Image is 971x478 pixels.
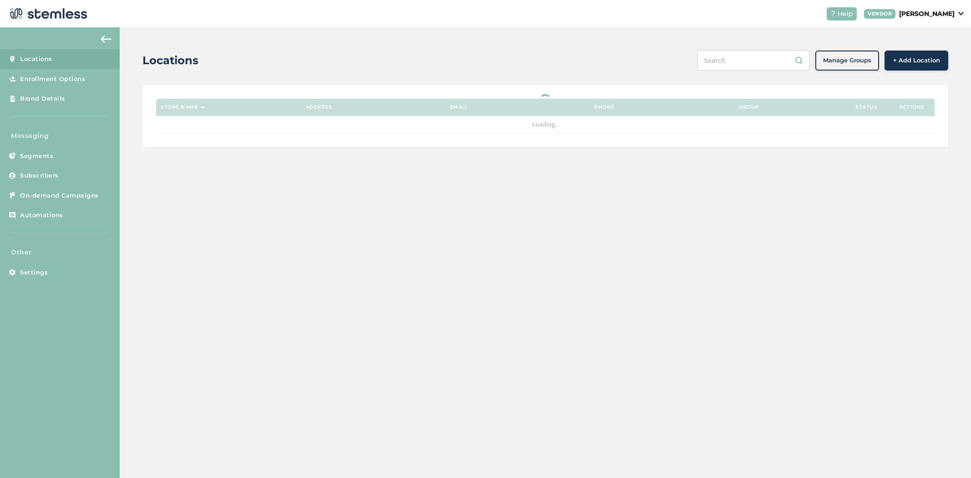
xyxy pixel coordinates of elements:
span: Enrollment Options [20,75,85,84]
input: Search [697,50,810,71]
button: Manage Groups [815,51,879,71]
img: icon-help-white-03924b79.svg [830,11,836,16]
span: Settings [20,268,48,277]
img: icon-arrow-back-accent-c549486e.svg [101,36,112,43]
span: Automations [20,211,63,220]
img: logo-dark-0685b13c.svg [7,5,87,23]
span: Brand Details [20,94,65,103]
h2: Locations [142,52,198,69]
img: icon_down-arrow-small-66adaf34.svg [958,12,964,15]
span: Subscribers [20,171,59,180]
div: VENDOR [864,9,895,19]
p: [PERSON_NAME] [899,9,955,19]
span: Help [838,9,853,19]
button: + Add Location [885,51,948,71]
span: + Add Location [893,56,940,65]
iframe: Chat Widget [925,434,971,478]
span: Segments [20,152,53,161]
span: Manage Groups [823,56,871,65]
span: Locations [20,55,52,64]
span: On-demand Campaigns [20,191,99,200]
